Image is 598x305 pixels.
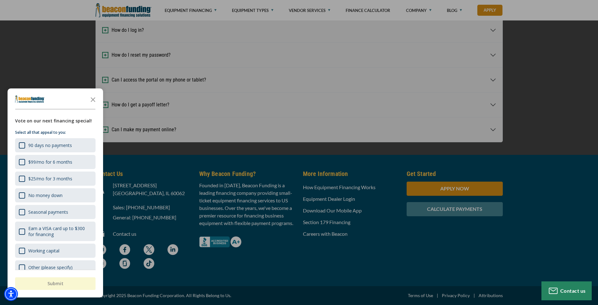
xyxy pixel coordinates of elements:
div: Working capital [28,248,59,254]
p: Select all that appeal to you: [15,129,96,136]
div: No money down [28,192,63,198]
div: Seasonal payments [28,209,68,215]
span: Contact us [560,288,586,294]
div: Accessibility Menu [4,287,18,301]
div: $99/mo for 6 months [15,155,96,169]
div: 90 days no payments [15,138,96,152]
div: 90 days no payments [28,142,72,148]
div: No money down [15,188,96,202]
div: Working capital [15,244,96,258]
div: Seasonal payments [15,205,96,219]
div: $99/mo for 6 months [28,159,72,165]
button: Submit [15,277,96,290]
div: Other (please specify) [15,260,96,274]
div: Earn a VISA card up to $300 for financing [28,225,92,237]
button: Contact us [541,281,592,300]
div: $25/mo for 3 months [15,172,96,186]
div: Vote on our next financing special! [15,117,96,124]
div: Survey [8,88,103,297]
img: Company logo [15,95,45,103]
div: Other (please specify) [28,264,73,270]
button: Close the survey [87,93,99,105]
div: $25/mo for 3 months [28,176,72,182]
div: Earn a VISA card up to $300 for financing [15,222,96,241]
